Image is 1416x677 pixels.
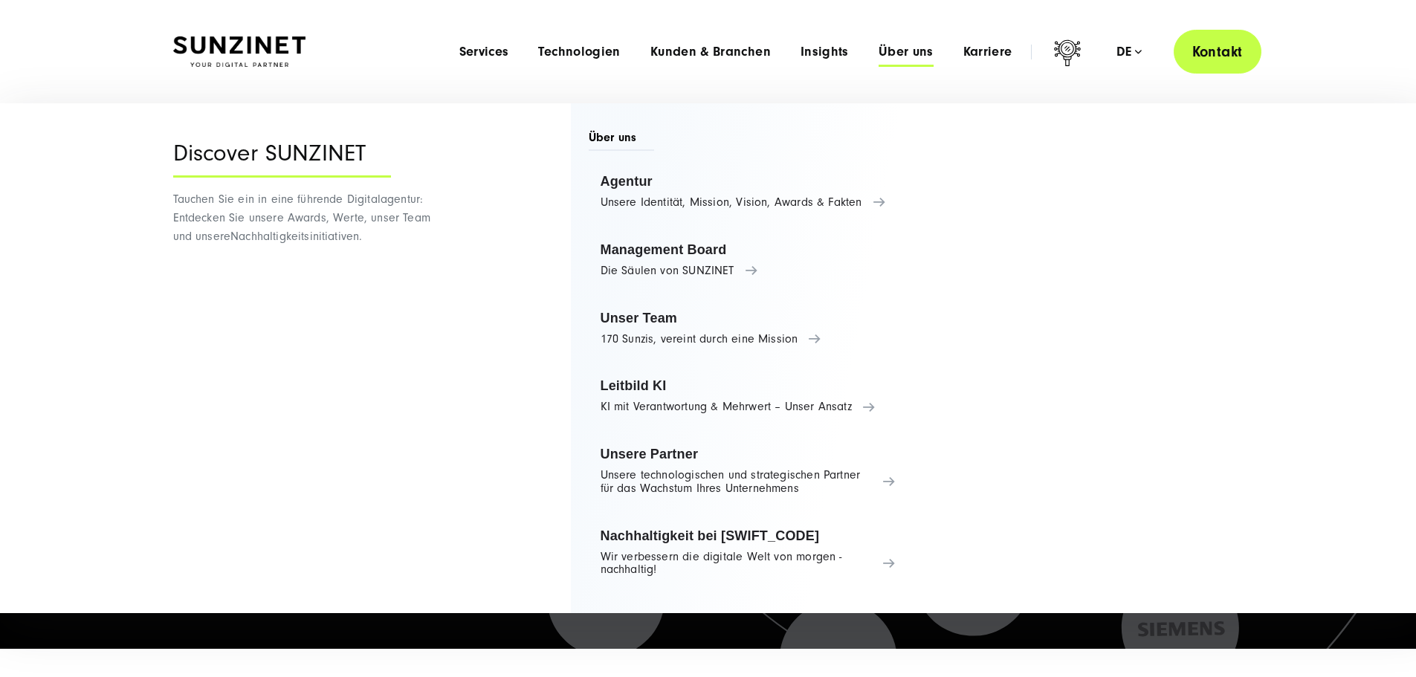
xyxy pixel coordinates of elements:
[538,45,620,59] a: Technologien
[1116,45,1142,59] div: de
[801,45,849,59] a: Insights
[589,436,908,506] a: Unsere Partner Unsere technologischen und strategischen Partner für das Wachstum Ihres Unternehmens
[173,103,452,613] div: Nachhaltigkeitsinitiativen.
[173,140,391,178] div: Discover SUNZINET
[589,300,908,357] a: Unser Team 170 Sunzis, vereint durch eine Mission
[173,192,430,243] span: Tauchen Sie ein in eine führende Digitalagentur: Entdecken Sie unsere Awards, Werte, unser Team u...
[589,232,908,288] a: Management Board Die Säulen von SUNZINET
[879,45,934,59] a: Über uns
[589,368,908,424] a: Leitbild KI KI mit Verantwortung & Mehrwert – Unser Ansatz
[459,45,509,59] a: Services
[173,36,305,68] img: SUNZINET Full Service Digital Agentur
[963,45,1012,59] a: Karriere
[589,518,908,588] a: Nachhaltigkeit bei [SWIFT_CODE] Wir verbessern die digitale Welt von morgen - nachhaltig!
[589,163,908,220] a: Agentur Unsere Identität, Mission, Vision, Awards & Fakten
[1174,30,1261,74] a: Kontakt
[589,129,655,151] span: Über uns
[650,45,771,59] a: Kunden & Branchen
